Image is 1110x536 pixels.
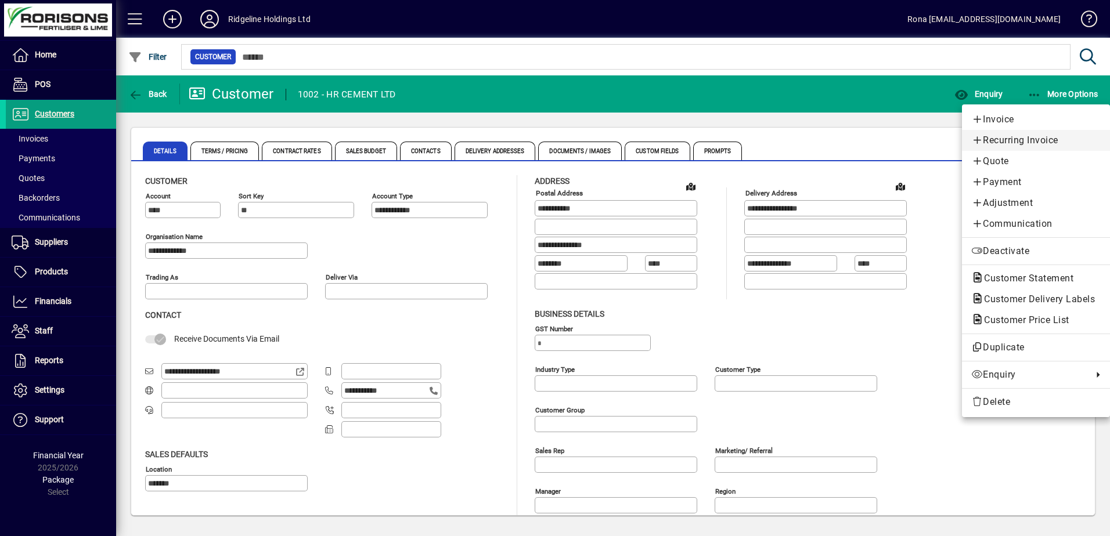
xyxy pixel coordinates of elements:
[971,341,1101,354] span: Duplicate
[971,113,1101,126] span: Invoice
[962,241,1110,262] button: Deactivate customer
[971,133,1101,147] span: Recurring Invoice
[971,294,1101,305] span: Customer Delivery Labels
[971,154,1101,168] span: Quote
[971,244,1101,258] span: Deactivate
[971,314,1075,325] span: Customer Price List
[971,368,1087,382] span: Enquiry
[971,196,1101,210] span: Adjustment
[971,217,1101,231] span: Communication
[971,395,1101,409] span: Delete
[971,175,1101,189] span: Payment
[971,273,1079,284] span: Customer Statement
